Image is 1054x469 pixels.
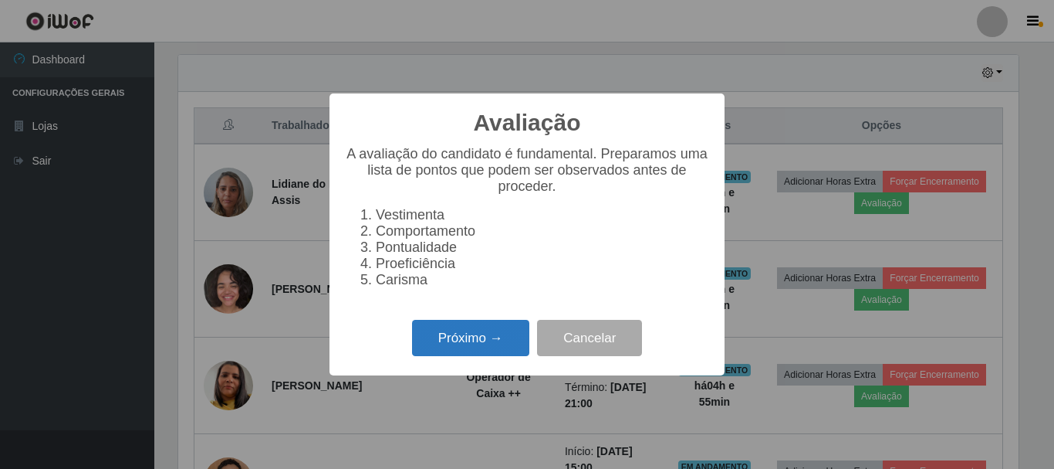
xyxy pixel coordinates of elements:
[376,207,709,223] li: Vestimenta
[537,320,642,356] button: Cancelar
[474,109,581,137] h2: Avaliação
[376,223,709,240] li: Comportamento
[412,320,529,356] button: Próximo →
[376,256,709,272] li: Proeficiência
[376,240,709,256] li: Pontualidade
[376,272,709,288] li: Carisma
[345,146,709,195] p: A avaliação do candidato é fundamental. Preparamos uma lista de pontos que podem ser observados a...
